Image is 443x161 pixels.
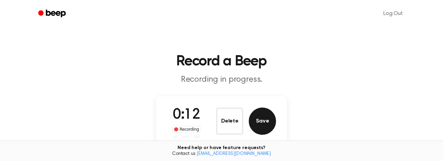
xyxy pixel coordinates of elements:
[216,108,243,135] button: Delete Audio Record
[91,74,352,85] p: Recording in progress.
[172,126,201,133] div: Recording
[4,151,439,157] span: Contact us
[377,5,410,22] a: Log Out
[249,108,276,135] button: Save Audio Record
[173,108,200,122] span: 0:12
[47,54,396,69] h1: Record a Beep
[197,151,271,156] a: [EMAIL_ADDRESS][DOMAIN_NAME]
[33,7,72,20] a: Beep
